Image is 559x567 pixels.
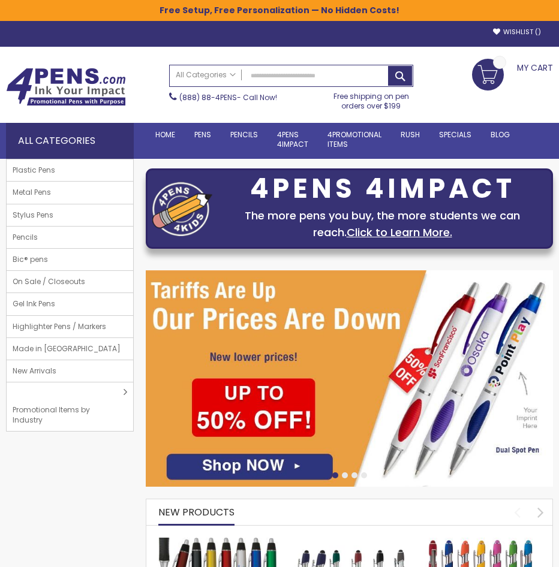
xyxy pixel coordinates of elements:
a: Highlighter Pens / Markers [7,316,133,337]
a: (888) 88-4PENS [179,92,237,102]
a: Rush [391,123,429,147]
div: The more pens you buy, the more students we can reach. [218,207,546,241]
a: 4Pens4impact [268,123,318,156]
a: Ellipse Softy Brights with Stylus Pen - Laser [421,537,540,547]
img: 4Pens Custom Pens and Promotional Products [6,68,126,106]
span: Pencils [230,129,258,140]
a: Pencils [7,227,133,248]
a: Plastic Pens [7,159,133,181]
a: All Categories [170,65,242,85]
span: Bic® pens [7,249,54,270]
span: New Arrivals [7,360,62,382]
a: Bic® pens [7,249,133,270]
a: Click to Learn More. [347,225,452,240]
span: Plastic Pens [7,159,61,181]
a: The Barton Custom Pens Special Offer [158,537,278,547]
img: four_pen_logo.png [152,182,212,236]
a: On Sale / Closeouts [7,271,133,292]
span: Rush [401,129,420,140]
div: Free shipping on pen orders over $199 [329,87,413,111]
div: All Categories [6,123,134,159]
span: 4PROMOTIONAL ITEMS [327,129,381,149]
span: Pencils [7,227,44,248]
a: Wishlist [493,28,541,37]
a: Pencils [221,123,268,147]
a: Gel Ink Pens [7,293,133,315]
img: /cheap-promotional-products.html [146,270,553,487]
span: On Sale / Closeouts [7,271,91,292]
span: Pens [194,129,211,140]
div: next [530,502,551,523]
span: - Call Now! [179,92,277,102]
a: Home [146,123,185,147]
div: prev [507,502,528,523]
span: All Categories [176,70,236,80]
span: Promotional Items by Industry [7,399,124,430]
span: Highlighter Pens / Markers [7,316,112,337]
div: 4PENS 4IMPACT [218,176,546,201]
span: Made in [GEOGRAPHIC_DATA] [7,338,127,360]
span: 4Pens 4impact [277,129,308,149]
span: Specials [439,129,471,140]
a: Specials [429,123,481,147]
span: Stylus Pens [7,204,59,226]
span: Home [155,129,175,140]
a: Pens [185,123,221,147]
a: New Arrivals [7,360,133,382]
span: New Products [158,505,235,519]
a: Stylus Pens [7,204,133,226]
a: Metal Pens [7,182,133,203]
a: Made in [GEOGRAPHIC_DATA] [7,338,133,360]
a: 4PROMOTIONALITEMS [318,123,391,156]
a: Blog [481,123,519,147]
a: Promotional Items by Industry [7,382,133,431]
a: Custom Soft Touch Metal Pen - Stylus Top [290,537,409,547]
span: Metal Pens [7,182,57,203]
span: Gel Ink Pens [7,293,61,315]
span: Blog [491,129,510,140]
